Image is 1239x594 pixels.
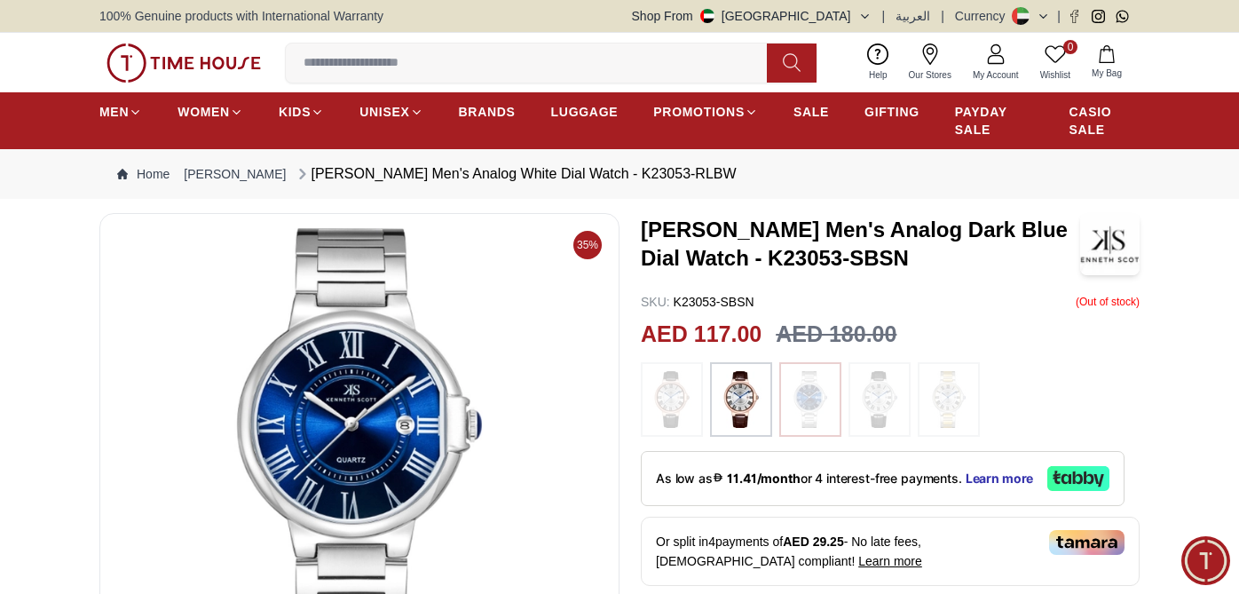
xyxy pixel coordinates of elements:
a: CASIO SALE [1069,96,1140,146]
button: Shop From[GEOGRAPHIC_DATA] [632,7,872,25]
img: Kenneth Scott Men's Analog Dark Blue Dial Watch - K23053-SBSN [1080,213,1140,275]
h3: AED 180.00 [776,318,896,352]
a: Facebook [1068,10,1081,23]
img: Tamara [1049,530,1125,555]
a: GIFTING [864,96,919,128]
h2: AED 117.00 [641,318,762,352]
a: Home [117,165,170,183]
img: ... [857,371,902,428]
span: | [1057,7,1061,25]
span: 35% [573,231,602,259]
a: BRANDS [459,96,516,128]
span: PAYDAY SALE [955,103,1034,139]
nav: Breadcrumb [99,149,1140,199]
span: My Account [966,68,1026,82]
img: United Arab Emirates [700,9,714,23]
img: ... [788,371,833,428]
img: ... [927,371,971,428]
a: Our Stores [898,40,962,85]
a: [PERSON_NAME] [184,165,286,183]
span: KIDS [279,103,311,121]
span: WOMEN [178,103,230,121]
div: Currency [955,7,1013,25]
a: Instagram [1092,10,1105,23]
span: 100% Genuine products with International Warranty [99,7,383,25]
a: LUGGAGE [551,96,619,128]
span: CASIO SALE [1069,103,1140,139]
span: AED 29.25 [783,535,843,549]
a: WOMEN [178,96,243,128]
a: 0Wishlist [1030,40,1081,85]
span: GIFTING [864,103,919,121]
span: | [941,7,944,25]
img: ... [107,44,261,83]
div: Or split in 4 payments of - No late fees, [DEMOGRAPHIC_DATA] compliant! [641,517,1140,586]
img: ... [650,371,694,428]
span: Learn more [858,554,922,568]
button: My Bag [1081,42,1132,83]
span: Help [862,68,895,82]
a: Whatsapp [1116,10,1129,23]
a: SALE [793,96,829,128]
span: | [882,7,886,25]
a: PAYDAY SALE [955,96,1034,146]
span: BRANDS [459,103,516,121]
span: SKU : [641,295,670,309]
p: ( Out of stock ) [1076,293,1140,311]
button: العربية [896,7,930,25]
div: Chat Widget [1181,536,1230,585]
a: PROMOTIONS [653,96,758,128]
p: K23053-SBSN [641,293,754,311]
a: Help [858,40,898,85]
h3: [PERSON_NAME] Men's Analog Dark Blue Dial Watch - K23053-SBSN [641,216,1080,273]
a: MEN [99,96,142,128]
span: MEN [99,103,129,121]
img: ... [719,371,763,428]
span: 0 [1063,40,1077,54]
span: SALE [793,103,829,121]
a: UNISEX [359,96,422,128]
span: Our Stores [902,68,959,82]
span: UNISEX [359,103,409,121]
span: Wishlist [1033,68,1077,82]
a: KIDS [279,96,324,128]
span: LUGGAGE [551,103,619,121]
div: [PERSON_NAME] Men's Analog White Dial Watch - K23053-RLBW [294,163,737,185]
span: PROMOTIONS [653,103,745,121]
span: My Bag [1085,67,1129,80]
